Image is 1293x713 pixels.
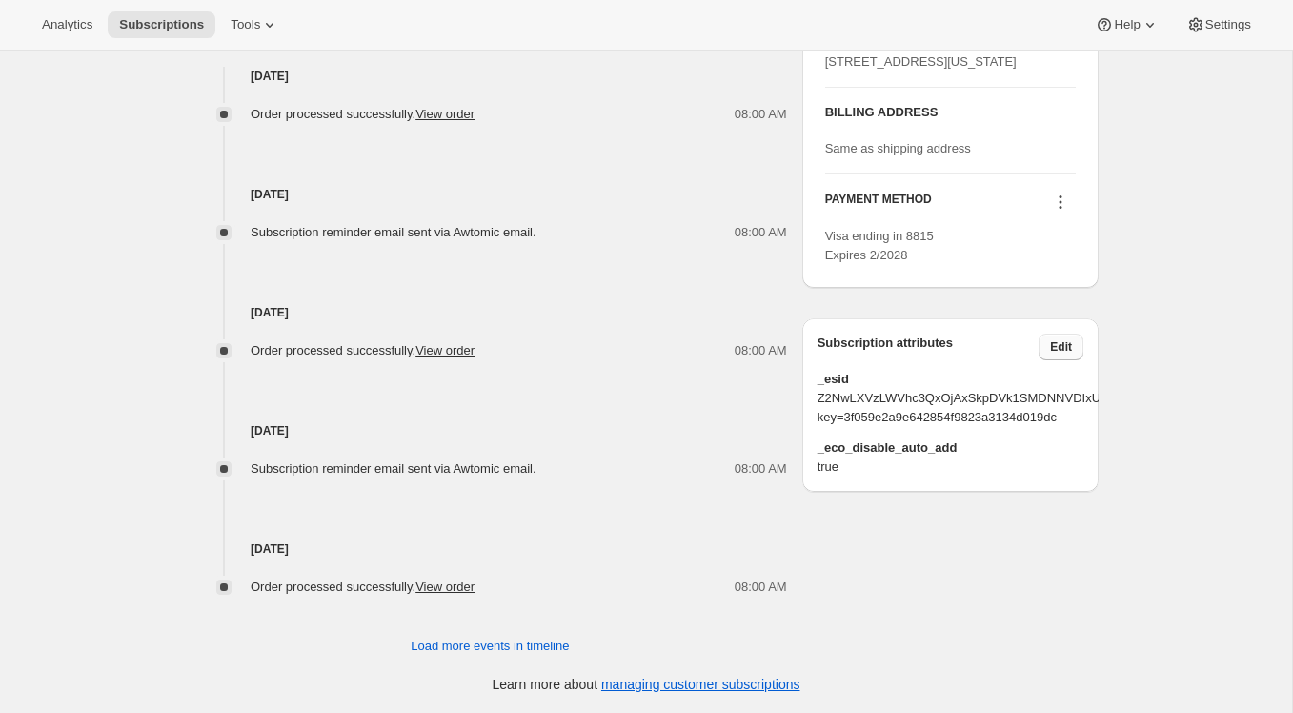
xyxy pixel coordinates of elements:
[818,334,1040,360] h3: Subscription attributes
[193,185,787,204] h4: [DATE]
[411,637,569,656] span: Load more events in timeline
[30,11,104,38] button: Analytics
[1205,17,1251,32] span: Settings
[251,580,475,594] span: Order processed successfully.
[825,192,932,217] h3: PAYMENT METHOD
[1175,11,1263,38] button: Settings
[735,223,787,242] span: 08:00 AM
[735,578,787,597] span: 08:00 AM
[108,11,215,38] button: Subscriptions
[193,67,787,86] h4: [DATE]
[251,461,536,476] span: Subscription reminder email sent via Awtomic email.
[119,17,204,32] span: Subscriptions
[193,421,787,440] h4: [DATE]
[251,343,475,357] span: Order processed successfully.
[42,17,92,32] span: Analytics
[825,141,971,155] span: Same as shipping address
[399,631,580,662] button: Load more events in timeline
[825,229,934,262] span: Visa ending in 8815 Expires 2/2028
[193,540,787,559] h4: [DATE]
[735,341,787,360] span: 08:00 AM
[1083,11,1170,38] button: Help
[193,303,787,322] h4: [DATE]
[415,107,475,121] a: View order
[735,459,787,479] span: 08:00 AM
[251,225,536,239] span: Subscription reminder email sent via Awtomic email.
[1050,339,1072,355] span: Edit
[415,580,475,594] a: View order
[818,458,1083,477] span: true
[601,677,800,692] a: managing customer subscriptions
[219,11,291,38] button: Tools
[415,343,475,357] a: View order
[825,103,1076,122] h3: BILLING ADDRESS
[818,370,1083,389] span: _esid
[735,105,787,124] span: 08:00 AM
[818,389,1083,427] span: Z2NwLXVzLWVhc3QxOjAxSkpDVk1SMDNNVDIxUDlUMEdLSzBOUjU0?key=3f059e2a9e642854f9823a3134d019dc
[818,438,1083,458] span: _eco_disable_auto_add
[1114,17,1140,32] span: Help
[251,107,475,121] span: Order processed successfully.
[493,675,800,694] p: Learn more about
[1039,334,1083,360] button: Edit
[231,17,260,32] span: Tools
